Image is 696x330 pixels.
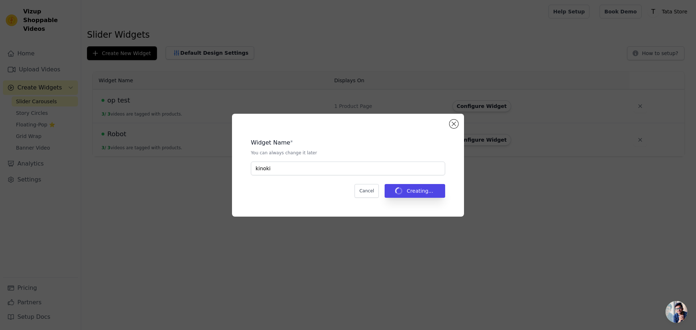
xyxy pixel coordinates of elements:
[666,301,687,323] div: Chat abierto
[355,184,379,198] button: Cancel
[251,138,290,147] legend: Widget Name
[251,150,445,156] p: You can always change it later
[449,120,458,128] button: Close modal
[385,184,445,198] button: Creating...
